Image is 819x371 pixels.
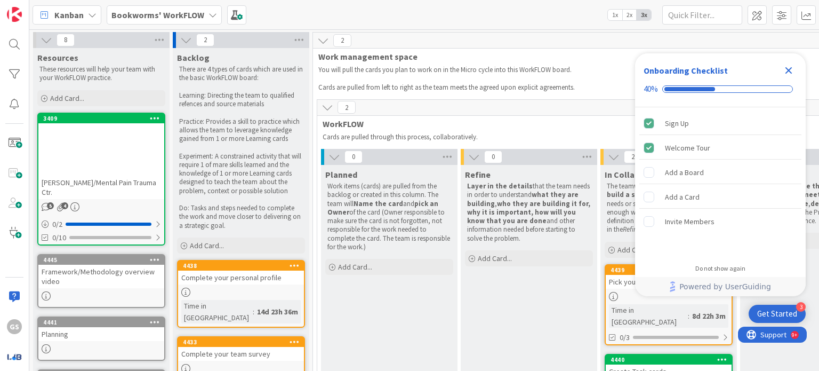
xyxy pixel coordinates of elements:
p: The team that meets the basic needs or solves a problem for a user. Doing enough work to meet the... [607,182,730,234]
a: Powered by UserGuiding [640,277,800,296]
div: Add a Board [665,166,704,179]
strong: works collaboratively to build a solution [607,181,717,199]
div: 9+ [54,4,59,13]
div: Invite Members [665,215,714,228]
div: Pick your first piece of work [606,275,732,289]
div: Complete your team survey [178,347,304,361]
div: 4445 [38,255,164,265]
div: 4438 [178,261,304,271]
div: Do not show again [695,264,745,273]
div: Close Checklist [780,62,797,79]
div: Checklist items [635,107,806,257]
p: Do: Tasks and steps needed to complete the work and move closer to delivering on a strategic goal. [179,204,303,230]
div: Add a Card is incomplete. [639,185,801,209]
img: avatar [7,349,22,364]
div: 4439 [611,266,732,274]
span: Powered by UserGuiding [679,280,771,293]
a: 4445Framework/Methodology overview video [37,254,165,308]
div: Time in [GEOGRAPHIC_DATA] [181,300,253,323]
span: 2 [624,151,642,163]
div: GS [7,319,22,334]
div: 14d 23h 36m [254,306,301,318]
span: 2 [196,34,214,46]
a: 4438Complete your personal profileTime in [GEOGRAPHIC_DATA]:14d 23h 36m [177,260,305,328]
strong: Layer in the details [467,181,533,191]
p: Practice: Provides a skill to practice which allows the team to leverage knowledge gained from 1 ... [179,117,303,144]
div: 3409[PERSON_NAME]/Mental Pain Trauma Ctr. [38,114,164,199]
div: 3409 [38,114,164,123]
strong: who they are building it for, why it is important, how will you know that you are done [467,199,592,226]
input: Quick Filter... [662,5,742,25]
div: Framework/Methodology overview video [38,265,164,288]
span: 2 [333,34,351,47]
div: Open Get Started checklist, remaining modules: 3 [749,305,806,323]
div: 4433 [183,338,304,346]
p: There are 4 types of cards which are used in the basic WorkFLOW board: [179,65,303,83]
span: Planned [325,169,357,180]
div: 4441 [38,318,164,327]
div: 4445Framework/Methodology overview video [38,255,164,288]
p: Work items (cards) are pulled from the backlog or created in this column. The team will and of th... [327,182,451,251]
div: 40% [644,84,658,94]
div: Checklist Container [635,53,806,296]
div: Add a Board is incomplete. [639,161,801,184]
div: 4440 [611,356,732,364]
div: [PERSON_NAME]/Mental Pain Trauma Ctr. [38,176,164,199]
span: 2x [622,10,637,20]
span: Add Card... [338,262,372,272]
div: 4440 [606,355,732,365]
span: 5 [47,202,54,209]
span: : [253,306,254,318]
div: Sign Up [665,117,689,130]
span: Add Card... [617,245,652,255]
div: Welcome Tour is complete. [639,136,801,160]
div: Planning [38,327,164,341]
span: 0 [484,151,502,163]
span: 8 [57,34,75,46]
div: 4438 [183,262,304,270]
div: 3409 [43,115,164,122]
span: 3x [637,10,651,20]
span: Add Card... [478,254,512,263]
span: Support [22,2,49,14]
div: 4445 [43,256,164,264]
span: Resources [37,52,78,63]
div: 4441 [43,319,164,326]
a: 3409[PERSON_NAME]/Mental Pain Trauma Ctr.0/20/10 [37,113,165,246]
span: 0 [344,151,363,163]
div: Footer [635,277,806,296]
span: 0/10 [52,232,66,243]
span: 2 [338,101,356,114]
a: 4439Pick your first piece of workTime in [GEOGRAPHIC_DATA]:8d 22h 3m0/3 [605,264,733,345]
div: 4439Pick your first piece of work [606,265,732,289]
strong: Name the card [354,199,403,208]
strong: pick an Owner [327,199,440,217]
div: Time in [GEOGRAPHIC_DATA] [609,304,688,328]
p: Learning: Directing the team to qualified refences and source materials [179,91,303,109]
span: In Collaboration [605,169,669,180]
div: 8d 22h 3m [689,310,728,322]
span: 1x [608,10,622,20]
em: Refine [623,225,640,234]
div: 4441Planning [38,318,164,341]
div: Welcome Tour [665,141,710,154]
strong: what they are building [467,190,580,208]
div: Get Started [757,309,797,319]
span: Refine [465,169,491,180]
div: Checklist progress: 40% [644,84,797,94]
div: Onboarding Checklist [644,64,728,77]
p: that the team needs in order to understand , and other information needed before starting to solv... [467,182,591,243]
span: 4 [61,202,68,209]
div: Complete your personal profile [178,271,304,285]
span: Add Card... [190,241,224,250]
span: Add Card... [50,93,84,103]
div: 0/2 [38,218,164,231]
img: Visit kanbanzone.com [7,7,22,22]
p: These resources will help your team with your WorkFLOW practice. [39,65,163,83]
span: : [688,310,689,322]
div: 3 [796,302,806,312]
div: 4433 [178,337,304,347]
span: Kanban [54,9,84,21]
span: Backlog [177,52,210,63]
b: Bookworms' WorkFLOW [111,10,204,20]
